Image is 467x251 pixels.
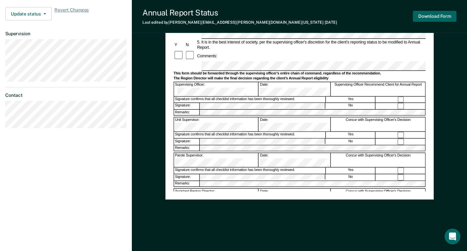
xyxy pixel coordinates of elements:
div: This form should be forwarded through the supervising officer's entire chain of command, regardle... [173,71,425,76]
div: Signature confirms that all checklist information has been thoroughly reviewed. [174,168,326,174]
div: Signature confirms that all checklist information has been thoroughly reviewed. [174,132,326,138]
div: No [326,103,375,109]
div: Comments: [196,53,218,58]
div: Concur with Supervising Officer's Decision [331,153,425,167]
div: Yes [326,168,375,174]
div: Y [173,42,185,47]
div: Open Intercom Messenger [445,229,460,244]
div: Date: [259,82,331,96]
div: Last edited by [PERSON_NAME][EMAIL_ADDRESS][PERSON_NAME][DOMAIN_NAME][US_STATE] [142,20,337,25]
div: Yes [326,97,375,103]
div: Parole Supervisor: [174,153,259,167]
span: Revert Changes [54,7,89,20]
div: Annual Report Status [142,8,337,17]
div: Yes [326,132,375,138]
div: Remarks: [174,181,200,186]
div: Remarks: [174,110,200,115]
div: Signature: [174,103,200,109]
div: Unit Supervisor: [174,118,259,132]
div: Supervising Officer: [174,82,259,96]
div: Date: [259,118,331,132]
div: N [185,42,196,47]
button: Download Form [413,11,456,22]
div: Remarks: [174,145,200,151]
dt: Contact [5,93,127,98]
div: 5. It is in the best interest of society, per the supervising officer's discretion for the client... [196,39,425,50]
div: No [326,174,375,181]
div: The Region Director will make the final decision regarding the client's Annual Report eligibility [173,76,425,81]
div: Concur with Supervising Officer's Decision [331,118,425,132]
dt: Supervision [5,31,127,37]
div: Assistant Region Director: [174,189,259,203]
div: Concur with Supervising Officer's Decision [331,189,425,203]
span: [DATE] [325,20,337,25]
div: Supervising Officer Recommend Client for Annual Report [331,82,425,96]
div: Signature: [174,139,200,145]
div: Signature: [174,174,200,181]
div: Date: [259,153,331,167]
button: Update status [5,7,52,20]
div: Date: [259,189,331,203]
div: No [326,139,375,145]
div: Signature confirms that all checklist information has been thoroughly reviewed. [174,97,326,103]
